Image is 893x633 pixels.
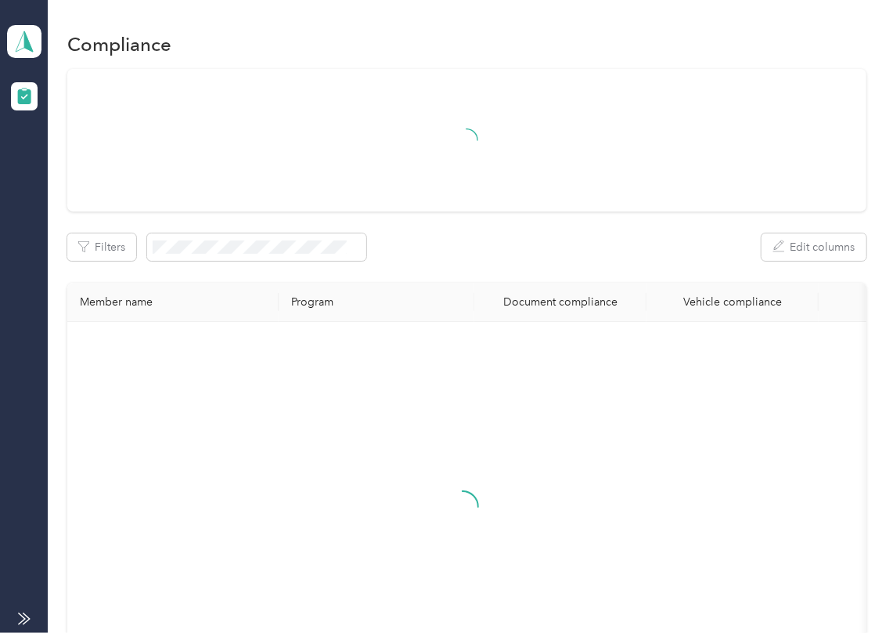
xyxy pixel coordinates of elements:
h1: Compliance [67,36,171,52]
div: Document compliance [487,295,634,309]
div: Vehicle compliance [659,295,806,309]
button: Edit columns [762,233,866,261]
iframe: Everlance-gr Chat Button Frame [805,545,893,633]
th: Member name [67,283,279,322]
button: Filters [67,233,136,261]
th: Program [279,283,474,322]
